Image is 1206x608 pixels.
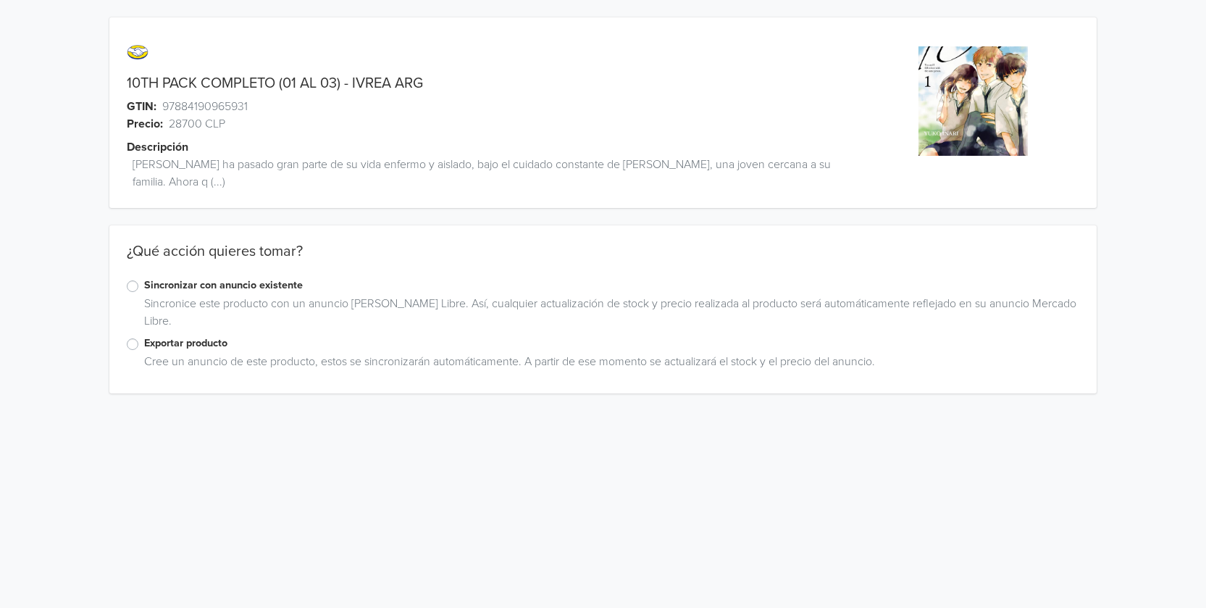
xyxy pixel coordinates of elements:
span: 28700 CLP [169,115,225,133]
span: 97884190965931 [162,98,248,115]
span: [PERSON_NAME] ha pasado gran parte de su vida enfermo y aislado, bajo el cuidado constante de [PE... [133,156,867,191]
label: Sincronizar con anuncio existente [144,278,1079,293]
a: 10TH PACK COMPLETO (01 AL 03) - IVREA ARG [127,75,423,92]
span: Descripción [127,138,188,156]
span: GTIN: [127,98,156,115]
div: ¿Qué acción quieres tomar? [109,243,1097,278]
span: Precio: [127,115,163,133]
div: Cree un anuncio de este producto, estos se sincronizarán automáticamente. A partir de ese momento... [138,353,1079,376]
img: product_image [918,46,1028,156]
div: Sincronice este producto con un anuncio [PERSON_NAME] Libre. Así, cualquier actualización de stoc... [138,295,1079,336]
label: Exportar producto [144,336,1079,351]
